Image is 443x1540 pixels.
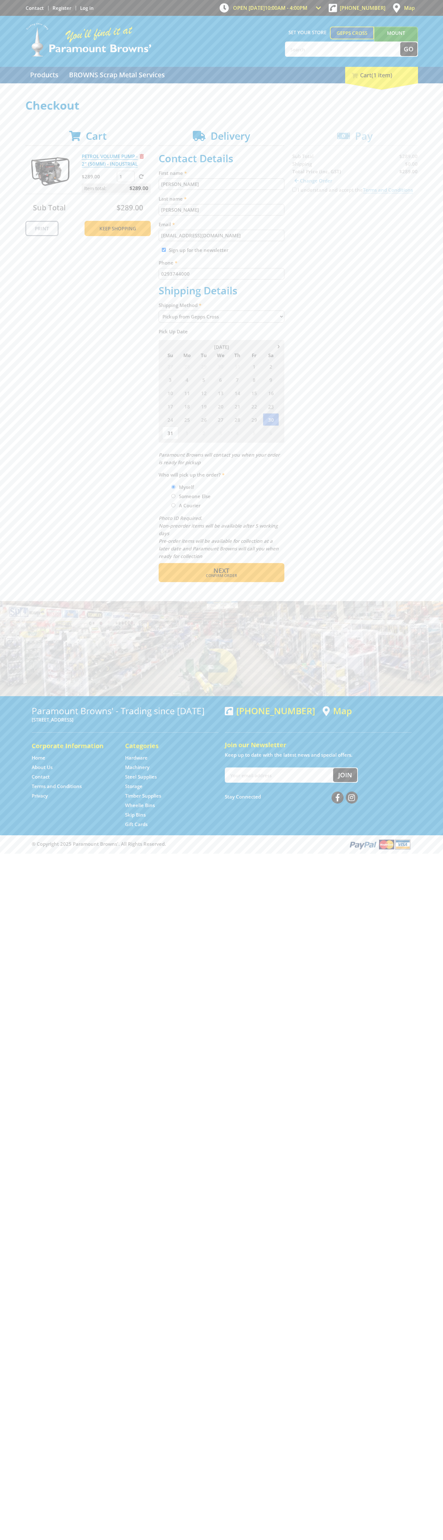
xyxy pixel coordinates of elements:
[82,183,151,193] p: Item total:
[82,153,138,167] a: PETROL VOLUME PUMP - 2" (50MM) - INDUSTRIAL
[125,773,157,780] a: Go to the Steel Supplies page
[225,751,412,759] p: Keep up to date with the latest news and special offers.
[179,427,195,439] span: 1
[25,221,59,236] a: Print
[263,360,279,373] span: 2
[125,741,206,750] h5: Categories
[229,351,245,359] span: Th
[162,427,178,439] span: 31
[225,768,333,782] input: Your email address
[31,152,69,190] img: PETROL VOLUME PUMP - 2" (50MM) - INDUSTRIAL
[32,716,218,723] p: [STREET_ADDRESS]
[233,4,307,11] span: OPEN [DATE]
[171,485,175,489] input: Please select who will pick up the order.
[229,400,245,413] span: 21
[345,67,418,83] div: Cart
[177,482,196,492] label: Myself
[159,169,284,177] label: First name
[159,178,284,190] input: Please enter your first name.
[179,351,195,359] span: Mo
[196,373,212,386] span: 5
[229,360,245,373] span: 31
[348,838,412,850] img: PayPal, Mastercard, Visa accepted
[159,311,284,323] select: Please select a shipping method.
[32,754,45,761] a: Go to the Home page
[179,360,195,373] span: 28
[246,387,262,399] span: 15
[196,400,212,413] span: 19
[33,202,66,213] span: Sub Total
[330,27,374,39] a: Gepps Cross
[130,183,148,193] span: $289.00
[196,427,212,439] span: 2
[323,706,352,716] a: View a map of Gepps Cross location
[246,427,262,439] span: 5
[125,802,155,809] a: Go to the Wheelie Bins page
[125,764,149,771] a: Go to the Machinery page
[285,27,330,38] span: Set your store
[32,706,218,716] h3: Paramount Browns' - Trading since [DATE]
[177,500,203,511] label: A Courier
[159,268,284,279] input: Please enter your telephone number.
[213,566,229,575] span: Next
[159,471,284,478] label: Who will pick up the order?
[86,129,107,143] span: Cart
[211,129,250,143] span: Delivery
[159,452,280,465] em: Paramount Browns will contact you when your order is ready for pickup
[246,351,262,359] span: Fr
[225,741,412,749] h5: Join our Newsletter
[263,400,279,413] span: 23
[159,259,284,266] label: Phone
[229,373,245,386] span: 7
[125,821,148,828] a: Go to the Gift Cards page
[159,221,284,228] label: Email
[117,202,143,213] span: $289.00
[162,360,178,373] span: 27
[159,195,284,202] label: Last name
[246,360,262,373] span: 1
[64,67,169,83] a: Go to the BROWNS Scrap Metal Services page
[212,427,229,439] span: 3
[159,152,284,164] h2: Contact Details
[140,153,144,159] a: Remove from cart
[246,413,262,426] span: 29
[212,360,229,373] span: 30
[196,351,212,359] span: Tu
[32,773,50,780] a: Go to the Contact page
[265,4,307,11] span: 10:00am - 4:00pm
[159,230,284,241] input: Please enter your email address.
[32,741,112,750] h5: Corporate Information
[162,373,178,386] span: 3
[246,400,262,413] span: 22
[179,400,195,413] span: 18
[159,328,284,335] label: Pick Up Date
[25,99,418,112] h1: Checkout
[179,387,195,399] span: 11
[333,768,357,782] button: Join
[229,387,245,399] span: 14
[169,247,228,253] label: Sign up for the newsletter
[212,400,229,413] span: 20
[286,42,400,56] input: Search
[171,494,175,498] input: Please select who will pick up the order.
[212,351,229,359] span: We
[229,413,245,426] span: 28
[179,373,195,386] span: 4
[225,706,315,716] div: [PHONE_NUMBER]
[374,27,418,51] a: Mount [PERSON_NAME]
[196,360,212,373] span: 29
[196,413,212,426] span: 26
[212,387,229,399] span: 13
[25,838,418,850] div: ® Copyright 2025 Paramount Browns'. All Rights Reserved.
[212,373,229,386] span: 6
[125,783,142,790] a: Go to the Storage page
[32,792,48,799] a: Go to the Privacy page
[125,792,161,799] a: Go to the Timber Supplies page
[229,427,245,439] span: 4
[159,285,284,297] h2: Shipping Details
[371,71,392,79] span: (1 item)
[263,351,279,359] span: Sa
[162,400,178,413] span: 17
[80,5,94,11] a: Log in
[125,754,148,761] a: Go to the Hardware page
